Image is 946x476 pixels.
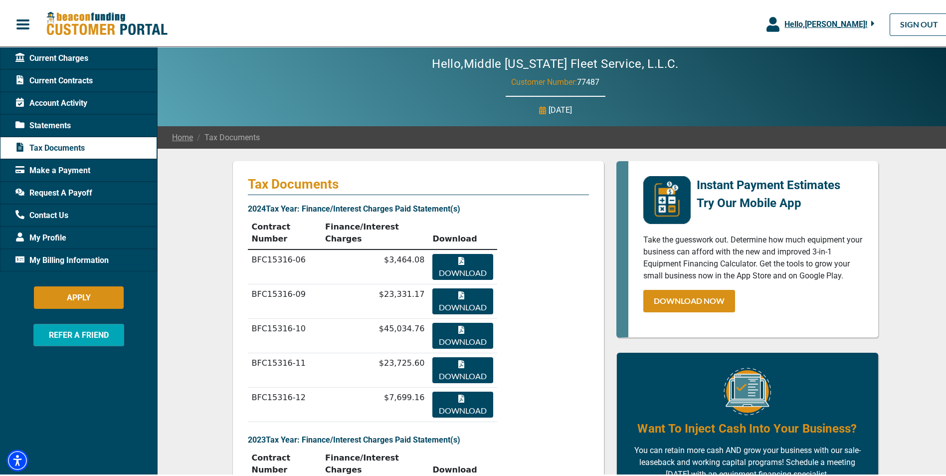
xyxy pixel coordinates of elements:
[432,252,493,278] button: Download
[321,282,428,317] td: $23,331.17
[248,201,589,213] p: 2024 Tax Year: Finance/Interest Charges Paid Statement(s)
[248,247,321,282] td: BFC15316-06
[697,192,840,210] p: Try Our Mobile App
[511,75,577,85] span: Customer Number:
[33,322,124,344] button: REFER A FRIEND
[15,73,93,85] span: Current Contracts
[248,174,589,190] p: Tax Documents
[784,17,867,27] span: Hello, [PERSON_NAME] !
[643,288,735,310] a: DOWNLOAD NOW
[15,163,90,175] span: Make a Payment
[15,50,88,62] span: Current Charges
[321,317,428,351] td: $45,034.76
[248,215,321,247] th: Contract Number
[248,432,589,444] p: 2023 Tax Year: Finance/Interest Charges Paid Statement(s)
[15,208,68,220] span: Contact Us
[15,95,87,107] span: Account Activity
[15,185,92,197] span: Request A Payoff
[15,118,71,130] span: Statements
[321,247,428,282] td: $3,464.08
[248,282,321,317] td: BFC15316-09
[549,102,572,114] p: [DATE]
[432,390,493,416] button: Download
[193,130,260,142] span: Tax Documents
[643,174,691,222] img: mobile-app-logo.png
[15,140,85,152] span: Tax Documents
[172,130,193,142] a: Home
[577,75,599,85] span: 77487
[15,230,66,242] span: My Profile
[432,355,493,381] button: Download
[248,386,321,420] td: BFC15316-12
[428,215,497,247] th: Download
[643,232,863,280] p: Take the guesswork out. Determine how much equipment your business can afford with the new and im...
[697,174,840,192] p: Instant Payment Estimates
[15,252,109,264] span: My Billing Information
[432,286,493,312] button: Download
[321,215,428,247] th: Finance/Interest Charges
[321,351,428,386] td: $23,725.60
[248,351,321,386] td: BFC15316-11
[248,317,321,351] td: BFC15316-10
[402,55,708,69] h2: Hello, Middle [US_STATE] Fleet Service, L.L.C.
[34,284,124,307] button: APPLY
[432,321,493,347] button: Download
[6,448,28,470] div: Accessibility Menu
[321,386,428,420] td: $7,699.16
[724,366,771,413] img: Equipment Financing Online Image
[46,9,168,35] img: Beacon Funding Customer Portal Logo
[637,418,857,435] h4: Want To Inject Cash Into Your Business?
